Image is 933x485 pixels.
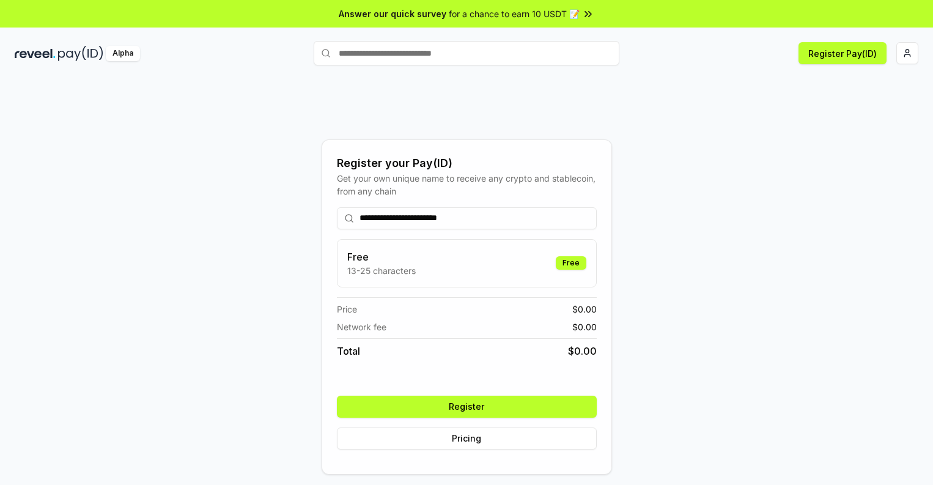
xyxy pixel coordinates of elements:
[347,264,416,277] p: 13-25 characters
[449,7,580,20] span: for a chance to earn 10 USDT 📝
[337,428,597,450] button: Pricing
[339,7,446,20] span: Answer our quick survey
[337,303,357,316] span: Price
[572,303,597,316] span: $ 0.00
[337,155,597,172] div: Register your Pay(ID)
[15,46,56,61] img: reveel_dark
[337,172,597,198] div: Get your own unique name to receive any crypto and stablecoin, from any chain
[568,344,597,358] span: $ 0.00
[572,320,597,333] span: $ 0.00
[337,396,597,418] button: Register
[347,250,416,264] h3: Free
[106,46,140,61] div: Alpha
[798,42,887,64] button: Register Pay(ID)
[337,320,386,333] span: Network fee
[556,256,586,270] div: Free
[337,344,360,358] span: Total
[58,46,103,61] img: pay_id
